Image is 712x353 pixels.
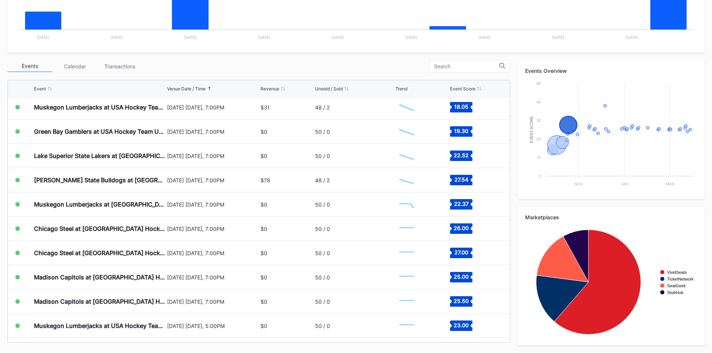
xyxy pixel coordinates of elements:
input: Search [434,64,499,69]
text: StubHub [667,290,684,295]
div: [PERSON_NAME] State Bulldogs at [GEOGRAPHIC_DATA] Hockey NTDP U-18 [34,176,165,184]
svg: Chart title [395,146,418,165]
div: $0 [261,298,267,305]
svg: Chart title [395,316,418,335]
div: [DATE] [DATE], 7:00PM [167,104,259,111]
text: 50 [536,81,541,86]
text: [DATE] [405,35,417,40]
text: 25.50 [454,298,469,304]
text: [DATE] [184,35,197,40]
text: Event Score [530,116,534,143]
div: Green Bay Gamblers at USA Hockey Team U-17 [34,128,165,135]
div: Events [7,61,52,72]
div: Muskegon Lumberjacks at [GEOGRAPHIC_DATA] Hockey NTDP U-18 [34,201,165,208]
div: [DATE] [DATE], 7:00PM [167,226,259,232]
div: 50 / 0 [315,226,330,232]
div: Event [34,86,46,92]
text: [DATE] [332,35,344,40]
text: Jan [621,182,629,186]
text: 0 [539,174,541,178]
div: Madison Capitols at [GEOGRAPHIC_DATA] Hockey Team U-17 [34,298,165,305]
div: 48 / 2 [315,177,330,183]
text: 30 [536,118,541,123]
text: 18.05 [454,103,468,110]
text: [DATE] [37,35,49,40]
div: Marketplaces [525,214,697,220]
div: $0 [261,128,267,135]
text: 22.37 [454,201,468,207]
div: [DATE] [DATE], 7:00PM [167,274,259,281]
div: Chicago Steel at [GEOGRAPHIC_DATA] Hockey NTDP U-18 [34,225,165,232]
svg: Chart title [525,80,697,192]
div: 50 / 0 [315,201,330,208]
div: [DATE] [DATE], 7:00PM [167,177,259,183]
div: $31 [261,104,270,111]
text: SeatGeek [667,284,686,288]
div: 48 / 2 [315,104,330,111]
div: Venue Date / Time [167,86,206,92]
svg: Chart title [525,226,697,338]
div: $78 [261,177,270,183]
svg: Chart title [395,195,418,214]
text: 10 [537,155,541,160]
div: 50 / 0 [315,274,330,281]
div: Madison Capitols at [GEOGRAPHIC_DATA] Hockey Team U-17 [34,273,165,281]
div: 50 / 0 [315,250,330,256]
div: Event Score [450,86,475,92]
text: 23.00 [454,322,469,328]
div: [DATE] [DATE], 7:00PM [167,153,259,159]
text: 20 [536,137,541,141]
svg: Chart title [395,292,418,311]
svg: Chart title [395,122,418,141]
div: [DATE] [DATE], 7:00PM [167,128,259,135]
svg: Chart title [395,98,418,117]
div: Lake Superior State Lakers at [GEOGRAPHIC_DATA] Hockey NTDP U-18 [34,152,165,160]
text: [DATE] [111,35,123,40]
text: Mar [666,182,674,186]
div: Unsold / Sold [315,86,343,92]
svg: Chart title [395,268,418,287]
div: Muskegon Lumberjacks at USA Hockey Team U-17 [34,103,165,111]
div: 50 / 0 [315,298,330,305]
text: [DATE] [626,35,638,40]
svg: Chart title [395,171,418,189]
div: Muskegon Lumberjacks at USA Hockey Team U-17 [34,322,165,329]
div: [DATE] [DATE], 7:00PM [167,298,259,305]
div: Trend [395,86,407,92]
div: [DATE] [DATE], 7:00PM [167,201,259,208]
div: $0 [261,323,267,329]
div: $0 [261,274,267,281]
div: Events Overview [525,68,697,74]
div: $0 [261,226,267,232]
div: [DATE] [DATE], 5:00PM [167,323,259,329]
div: Transactions [97,61,142,72]
div: $0 [261,201,267,208]
text: 22.52 [454,152,469,158]
text: [DATE] [258,35,270,40]
text: 27.00 [454,249,468,256]
div: 50 / 0 [315,323,330,329]
text: [DATE] [478,35,491,40]
svg: Chart title [395,244,418,262]
text: 25.00 [454,273,469,280]
div: 50 / 0 [315,128,330,135]
div: 50 / 0 [315,153,330,159]
text: 19.30 [454,128,468,134]
div: Revenue [261,86,279,92]
text: VividSeats [667,270,687,275]
text: [DATE] [552,35,564,40]
div: $0 [261,153,267,159]
text: 40 [536,100,541,104]
text: 27.54 [454,176,468,183]
svg: Chart title [395,219,418,238]
div: [DATE] [DATE], 7:00PM [167,250,259,256]
text: TicketNetwork [667,277,694,281]
div: $0 [261,250,267,256]
div: Chicago Steel at [GEOGRAPHIC_DATA] Hockey NTDP U-18 [34,249,165,257]
div: Calendar [52,61,97,72]
text: 26.00 [454,225,469,231]
text: Nov [574,182,583,186]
